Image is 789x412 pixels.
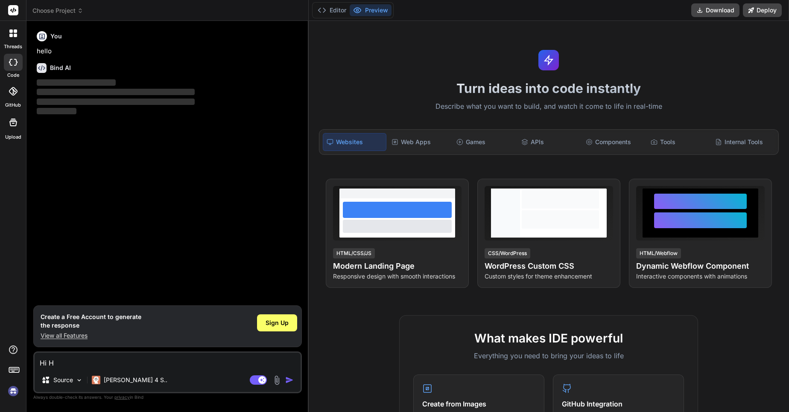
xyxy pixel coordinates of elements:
h4: GitHub Integration [562,399,675,409]
label: GitHub [5,102,21,109]
div: CSS/WordPress [485,248,530,258]
p: Describe what you want to build, and watch it come to life in real-time [314,101,784,112]
p: Custom styles for theme enhancement [485,272,613,281]
div: HTML/Webflow [636,248,681,258]
img: signin [6,384,20,398]
button: Preview [350,4,392,16]
div: Components [582,133,646,151]
div: Websites [323,133,387,151]
span: privacy [114,395,130,400]
p: [PERSON_NAME] 4 S.. [104,376,167,384]
p: View all Features [41,331,141,340]
p: Source [53,376,73,384]
button: Deploy [743,3,782,17]
span: View Prompt [725,186,761,194]
h1: Turn ideas into code instantly [314,81,784,96]
h4: Dynamic Webflow Component [636,260,765,272]
span: View Prompt [573,186,610,194]
label: Upload [5,133,21,141]
label: threads [4,43,22,50]
img: icon [285,376,294,384]
h4: Modern Landing Page [333,260,462,272]
h6: You [50,32,62,41]
div: HTML/CSS/JS [333,248,375,258]
span: Sign Up [266,319,289,327]
button: Download [691,3,739,17]
h6: Bind AI [50,64,71,72]
img: Claude 4 Sonnet [92,376,100,384]
div: Web Apps [388,133,451,151]
span: ‌ [37,108,76,114]
h2: What makes IDE powerful [413,329,684,347]
p: Interactive components with animations [636,272,765,281]
h1: Create a Free Account to generate the response [41,313,141,330]
div: APIs [518,133,581,151]
h4: WordPress Custom CSS [485,260,613,272]
p: Always double-check its answers. Your in Bind [33,393,302,401]
h4: Create from Images [422,399,535,409]
p: Responsive design with smooth interactions [333,272,462,281]
img: attachment [272,375,282,385]
span: ‌ [37,99,195,105]
textarea: Hi H [35,353,301,368]
div: Games [453,133,516,151]
button: Editor [314,4,350,16]
img: Pick Models [76,377,83,384]
div: Tools [647,133,710,151]
span: ‌ [37,79,116,86]
label: code [7,72,19,79]
div: Internal Tools [712,133,775,151]
p: hello [37,46,300,56]
span: View Prompt [421,186,458,194]
span: Choose Project [32,6,83,15]
span: ‌ [37,89,195,95]
p: Everything you need to bring your ideas to life [413,351,684,361]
